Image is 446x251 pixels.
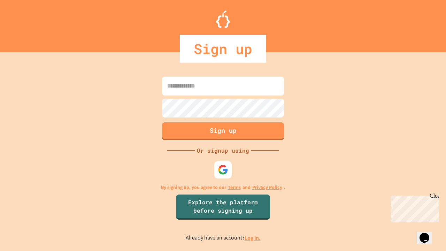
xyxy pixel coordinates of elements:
[195,146,251,155] div: Or signup using
[218,165,228,175] img: google-icon.svg
[216,10,230,28] img: Logo.svg
[245,234,261,242] a: Log in.
[3,3,48,44] div: Chat with us now!Close
[180,35,266,63] div: Sign up
[417,223,439,244] iframe: chat widget
[162,122,284,140] button: Sign up
[388,193,439,222] iframe: chat widget
[228,184,241,191] a: Terms
[186,234,261,242] p: Already have an account?
[252,184,282,191] a: Privacy Policy
[176,195,270,220] a: Explore the platform before signing up
[161,184,285,191] p: By signing up, you agree to our and .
